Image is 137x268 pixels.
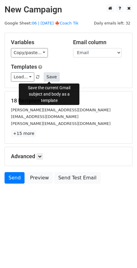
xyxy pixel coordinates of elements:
[11,153,126,160] h5: Advanced
[19,83,79,105] div: Save the current Gmail subject and body as a template
[32,21,79,25] a: 06 | [DATE] 🍁Coach Tik
[11,114,79,119] small: [EMAIL_ADDRESS][DOMAIN_NAME]
[11,48,48,57] a: Copy/paste...
[11,130,36,137] a: +15 more
[5,21,79,25] small: Google Sheet:
[92,21,132,25] a: Daily emails left: 32
[11,108,111,112] small: [PERSON_NAME][EMAIL_ADDRESS][DOMAIN_NAME]
[5,172,25,184] a: Send
[73,39,126,46] h5: Email column
[11,39,64,46] h5: Variables
[92,20,132,27] span: Daily emails left: 32
[5,5,132,15] h2: New Campaign
[107,239,137,268] iframe: Chat Widget
[11,121,111,126] small: [PERSON_NAME][EMAIL_ADDRESS][DOMAIN_NAME]
[54,172,100,184] a: Send Test Email
[11,72,34,82] a: Load...
[26,172,53,184] a: Preview
[11,64,37,70] a: Templates
[11,97,126,104] h5: 18 Recipients
[44,72,59,82] button: Save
